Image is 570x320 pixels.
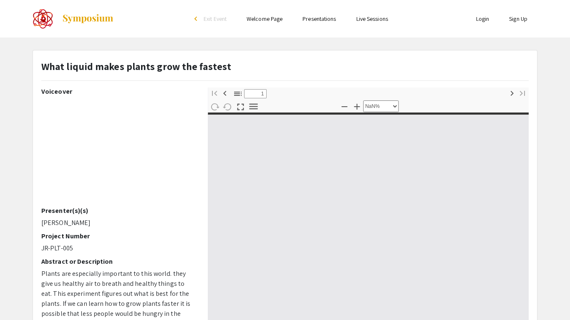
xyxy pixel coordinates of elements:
[350,100,364,112] button: Zoom In
[41,207,195,215] h2: Presenter(s)(s)
[515,87,530,99] button: Last page
[218,87,232,99] button: Previous Page
[33,8,114,29] a: The 2022 CoorsTek Denver Metro Regional Science and Engineering Fair
[220,100,235,112] button: Rotate Counterclockwise
[509,15,527,22] a: Sign Up
[194,16,199,21] div: arrow_back_ios
[356,15,388,22] a: Live Sessions
[41,99,195,207] iframe: YouTube video player
[41,60,231,73] strong: What liquid makes plants grow the fastest
[247,15,282,22] a: Welcome Page
[41,232,195,240] h2: Project Number
[303,15,336,22] a: Presentations
[33,8,53,29] img: The 2022 CoorsTek Denver Metro Regional Science and Engineering Fair
[62,14,114,24] img: Symposium by ForagerOne
[363,100,398,112] select: Zoom
[244,89,267,98] input: Page
[207,87,222,99] button: First page
[233,100,247,112] button: Switch to Presentation Mode
[505,87,519,99] button: Next Page
[204,15,227,22] span: Exit Event
[246,100,260,112] button: Tools
[41,218,195,228] p: [PERSON_NAME]
[207,100,222,112] button: Rotate Clockwise
[476,15,489,22] a: Login
[231,87,245,100] button: Toggle Sidebar
[337,100,351,112] button: Zoom Out
[41,87,195,95] h2: Voiceover
[41,257,195,265] h2: Abstract or Description
[41,243,195,253] p: JR-PLT-005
